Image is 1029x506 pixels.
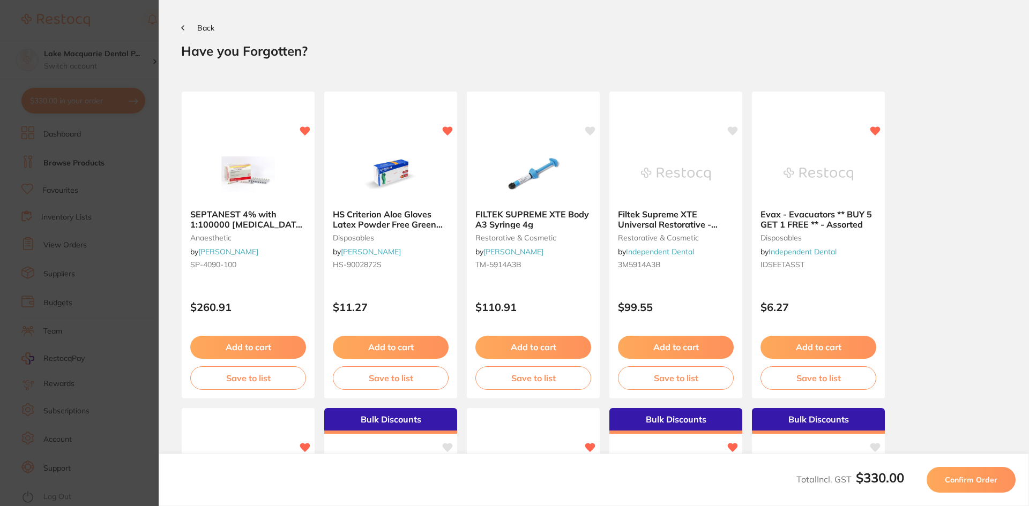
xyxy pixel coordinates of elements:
p: $110.91 [475,301,591,313]
span: by [190,247,258,256]
h2: Have you Forgotten? [181,43,1006,59]
p: $260.91 [190,301,306,313]
small: restorative & cosmetic [475,233,591,242]
a: [PERSON_NAME] [483,247,543,256]
button: Save to list [475,366,591,390]
button: Add to cart [760,336,876,358]
b: $330.00 [856,470,904,486]
button: Save to list [618,366,734,390]
span: by [618,247,694,256]
button: Save to list [333,366,449,390]
div: Bulk Discounts [324,408,457,434]
a: [PERSON_NAME] [341,247,401,256]
p: $11.27 [333,301,449,313]
button: Add to cart [618,336,734,358]
small: disposables [333,233,449,242]
small: anaesthetic [190,233,306,242]
a: [PERSON_NAME] [198,247,258,256]
span: by [333,247,401,256]
span: by [475,247,543,256]
p: $99.55 [618,301,734,313]
small: restorative & cosmetic [618,233,734,242]
div: Bulk Discounts [752,408,885,434]
a: Independent Dental [626,247,694,256]
small: TM-5914A3B [475,260,591,269]
span: Confirm Order [945,475,997,485]
button: Add to cart [475,336,591,358]
button: Save to list [760,366,876,390]
button: Add to cart [190,336,306,358]
img: Evax - Evacuators ** BUY 5 GET 1 FREE ** - Assorted [784,147,853,201]
span: Total Incl. GST [796,474,904,485]
b: Filtek Supreme XTE Universal Restorative - Syringe **Buy 4 x Syringes **Receive 1 x Filtek Bulk F... [618,209,734,229]
p: $6.27 [760,301,876,313]
small: HS-9002872S [333,260,449,269]
button: Add to cart [333,336,449,358]
span: by [760,247,837,256]
b: SEPTANEST 4% with 1:100000 adrenalin 2.2ml 2xBox 50 GOLD [190,209,306,229]
img: HS Criterion Aloe Gloves Latex Powder Free Green Small x 100 [356,147,426,201]
small: SP-4090-100 [190,260,306,269]
small: disposables [760,233,876,242]
b: FILTEK SUPREME XTE Body A3 Syringe 4g [475,209,591,229]
img: FILTEK SUPREME XTE Body A3 Syringe 4g [498,147,568,201]
img: SEPTANEST 4% with 1:100000 adrenalin 2.2ml 2xBox 50 GOLD [213,147,283,201]
b: HS Criterion Aloe Gloves Latex Powder Free Green Small x 100 [333,209,449,229]
span: Back [197,23,214,33]
button: Confirm Order [927,467,1016,493]
small: IDSEETASST [760,260,876,269]
button: Save to list [190,366,306,390]
img: Filtek Supreme XTE Universal Restorative - Syringe **Buy 4 x Syringes **Receive 1 x Filtek Bulk F... [641,147,711,201]
a: Independent Dental [769,247,837,256]
button: Back [181,24,214,32]
div: Bulk Discounts [609,408,742,434]
b: Evax - Evacuators ** BUY 5 GET 1 FREE ** - Assorted [760,209,876,229]
small: 3M5914A3B [618,260,734,269]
